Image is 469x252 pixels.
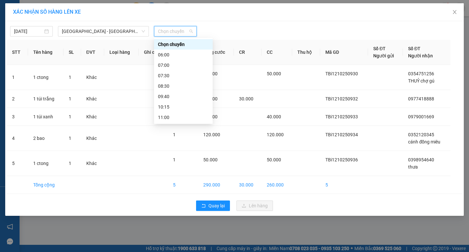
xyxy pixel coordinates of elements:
span: Quay lại [208,202,225,209]
span: 0352120345 [408,132,434,137]
div: Chọn chuyến [158,41,209,48]
span: Hà Nội - Thái Thụy (45 chỗ) [62,26,145,36]
span: 50.000 [267,157,281,162]
span: XÁC NHẬN SỐ HÀNG LÊN XE [13,9,81,15]
td: Khác [81,65,104,90]
td: 30.000 [234,176,262,194]
span: Số ĐT [408,46,420,51]
div: 07:30 [158,72,209,79]
td: Khác [81,90,104,108]
td: Tổng cộng [28,176,64,194]
td: 4 [7,126,28,151]
div: 07:00 [158,62,209,69]
td: Khác [81,108,104,126]
div: 10:15 [158,103,209,111]
span: 120.000 [203,132,220,137]
span: 0398954640 [408,157,434,162]
span: close [452,9,457,15]
td: 290.000 [198,176,234,194]
td: 260.000 [262,176,292,194]
th: Mã GD [320,40,368,65]
td: 5 [168,176,198,194]
td: Khác [81,126,104,151]
th: STT [7,40,28,65]
div: Chọn chuyến [154,39,213,50]
th: ĐVT [81,40,104,65]
td: 5 [7,151,28,176]
span: TBi1210250934 [325,132,358,137]
div: 11:00 [158,114,209,121]
span: Số ĐT [373,46,386,51]
span: THUỶ chợ gú [408,78,434,83]
span: 1 [69,96,71,101]
th: Ghi chú [139,40,168,65]
th: SL [64,40,81,65]
td: Khác [81,151,104,176]
td: 1 ctong [28,65,64,90]
span: TBi1210250930 [325,71,358,76]
span: 1 [173,132,176,137]
span: Chọn chuyến [158,26,193,36]
div: 08:30 [158,82,209,90]
th: Tổng cước [198,40,234,65]
th: Loại hàng [104,40,139,65]
span: 50.000 [203,157,218,162]
td: 1 túi trắng [28,90,64,108]
span: 30.000 [239,96,253,101]
span: rollback [201,203,206,209]
button: rollbackQuay lại [196,200,230,211]
span: TBi1210250936 [325,157,358,162]
input: 12/10/2025 [14,28,43,35]
td: 3 [7,108,28,126]
span: thưa [408,164,418,170]
th: CC [262,40,292,65]
td: 2 bao [28,126,64,151]
span: TBi1210250933 [325,114,358,119]
span: 0354751256 [408,71,434,76]
span: 1 [69,114,71,119]
button: uploadLên hàng [236,200,273,211]
th: CR [234,40,262,65]
span: 0977418888 [408,96,434,101]
th: Thu hộ [292,40,320,65]
span: Người gửi [373,53,394,58]
span: 1 [69,75,71,80]
span: 1 [69,136,71,141]
span: 0979001669 [408,114,434,119]
div: 06:00 [158,51,209,58]
button: Close [446,3,464,22]
td: 5 [320,176,368,194]
span: 1 [173,157,176,162]
th: Tên hàng [28,40,64,65]
span: Người nhận [408,53,433,58]
span: TBi1210250932 [325,96,358,101]
div: 09:40 [158,93,209,100]
span: 50.000 [267,71,281,76]
span: 1 [69,161,71,166]
td: 1 túi xanh [28,108,64,126]
span: down [141,29,145,33]
td: 1 ctong [28,151,64,176]
span: cánh đồng miêu [408,139,440,144]
span: 40.000 [267,114,281,119]
span: 120.000 [267,132,284,137]
td: 2 [7,90,28,108]
td: 1 [7,65,28,90]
